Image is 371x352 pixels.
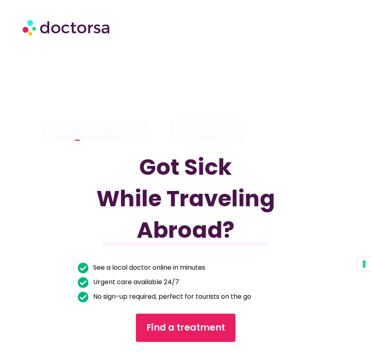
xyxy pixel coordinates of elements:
button: Your consent preferences for tracking technologies [357,257,371,271]
span: Urgent care available 24/7 [91,277,179,288]
span: No sign-up required, perfect for tourists on the go [91,291,251,302]
a: Find a treatment [136,314,236,342]
h1: Got Sick While Traveling Abroad? [78,151,294,246]
span: Find a treatment [146,321,225,334]
span: See a local doctor online in minutes [91,262,205,273]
